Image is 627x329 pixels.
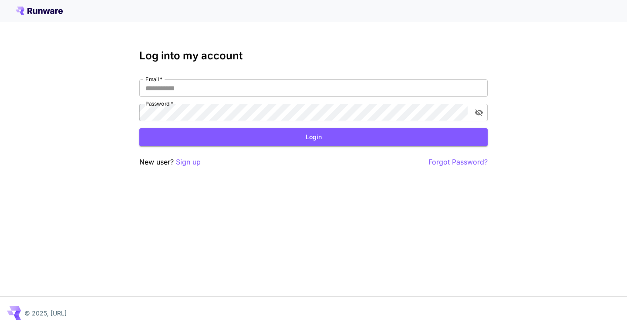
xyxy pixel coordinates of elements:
[139,128,488,146] button: Login
[139,157,201,168] p: New user?
[139,50,488,62] h3: Log into my account
[145,75,162,83] label: Email
[471,105,487,120] button: toggle password visibility
[145,100,173,107] label: Password
[24,308,67,318] p: © 2025, [URL]
[428,157,488,168] button: Forgot Password?
[176,157,201,168] button: Sign up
